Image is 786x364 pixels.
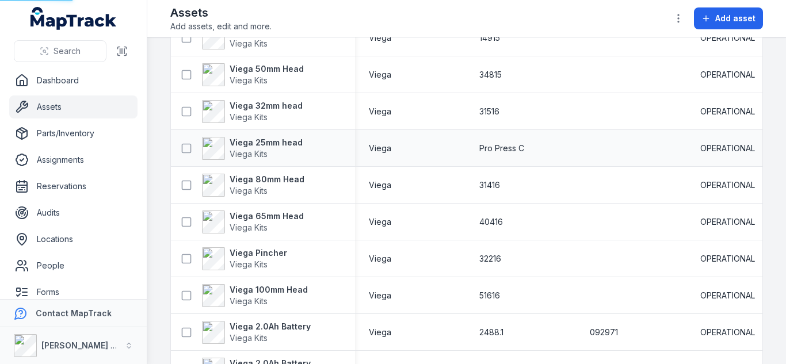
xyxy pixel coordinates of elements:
[479,69,502,81] span: 34815
[479,327,503,338] span: 2488.1
[700,179,755,191] span: OPERATIONAL
[700,253,755,265] span: OPERATIONAL
[230,63,304,75] strong: Viega 50mm Head
[369,327,391,338] span: Viega
[369,32,391,44] span: Viega
[230,210,304,222] strong: Viega 65mm Head
[230,149,268,159] span: Viega Kits
[202,26,304,49] a: Viega 40mm HeadViega Kits
[9,281,138,304] a: Forms
[700,327,755,338] span: OPERATIONAL
[230,75,268,85] span: Viega Kits
[230,321,311,332] strong: Viega 2.0Ah Battery
[9,122,138,145] a: Parts/Inventory
[369,106,391,117] span: Viega
[230,247,287,259] strong: Viega Pincher
[700,69,755,81] span: OPERATIONAL
[700,143,755,154] span: OPERATIONAL
[170,21,272,32] span: Add assets, edit and more.
[202,284,308,307] a: Viega 100mm HeadViega Kits
[54,45,81,57] span: Search
[202,321,311,344] a: Viega 2.0Ah BatteryViega Kits
[479,32,500,44] span: 14915
[230,259,268,269] span: Viega Kits
[230,112,268,122] span: Viega Kits
[479,106,499,117] span: 31516
[9,228,138,251] a: Locations
[230,296,268,306] span: Viega Kits
[36,308,112,318] strong: Contact MapTrack
[202,210,304,233] a: Viega 65mm HeadViega Kits
[230,186,268,196] span: Viega Kits
[202,247,287,270] a: Viega PincherViega Kits
[230,284,308,296] strong: Viega 100mm Head
[230,100,303,112] strong: Viega 32mm head
[170,5,272,21] h2: Assets
[230,333,268,343] span: Viega Kits
[9,148,138,171] a: Assignments
[9,69,138,92] a: Dashboard
[479,216,503,228] span: 40416
[700,106,755,117] span: OPERATIONAL
[230,39,268,48] span: Viega Kits
[479,290,500,301] span: 51616
[369,290,391,301] span: Viega
[41,340,121,350] strong: [PERSON_NAME] Air
[479,179,500,191] span: 31416
[479,143,524,154] span: Pro Press C
[715,13,756,24] span: Add asset
[230,174,304,185] strong: Viega 80mm Head
[369,69,391,81] span: Viega
[230,223,268,232] span: Viega Kits
[14,40,106,62] button: Search
[230,137,303,148] strong: Viega 25mm head
[202,63,304,86] a: Viega 50mm HeadViega Kits
[202,100,303,123] a: Viega 32mm headViega Kits
[369,216,391,228] span: Viega
[479,253,501,265] span: 32216
[202,174,304,197] a: Viega 80mm HeadViega Kits
[694,7,763,29] button: Add asset
[9,95,138,118] a: Assets
[369,179,391,191] span: Viega
[9,175,138,198] a: Reservations
[369,253,391,265] span: Viega
[9,201,138,224] a: Audits
[700,290,755,301] span: OPERATIONAL
[700,216,755,228] span: OPERATIONAL
[590,327,618,338] span: 092971
[700,32,755,44] span: OPERATIONAL
[369,143,391,154] span: Viega
[9,254,138,277] a: People
[30,7,117,30] a: MapTrack
[202,137,303,160] a: Viega 25mm headViega Kits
